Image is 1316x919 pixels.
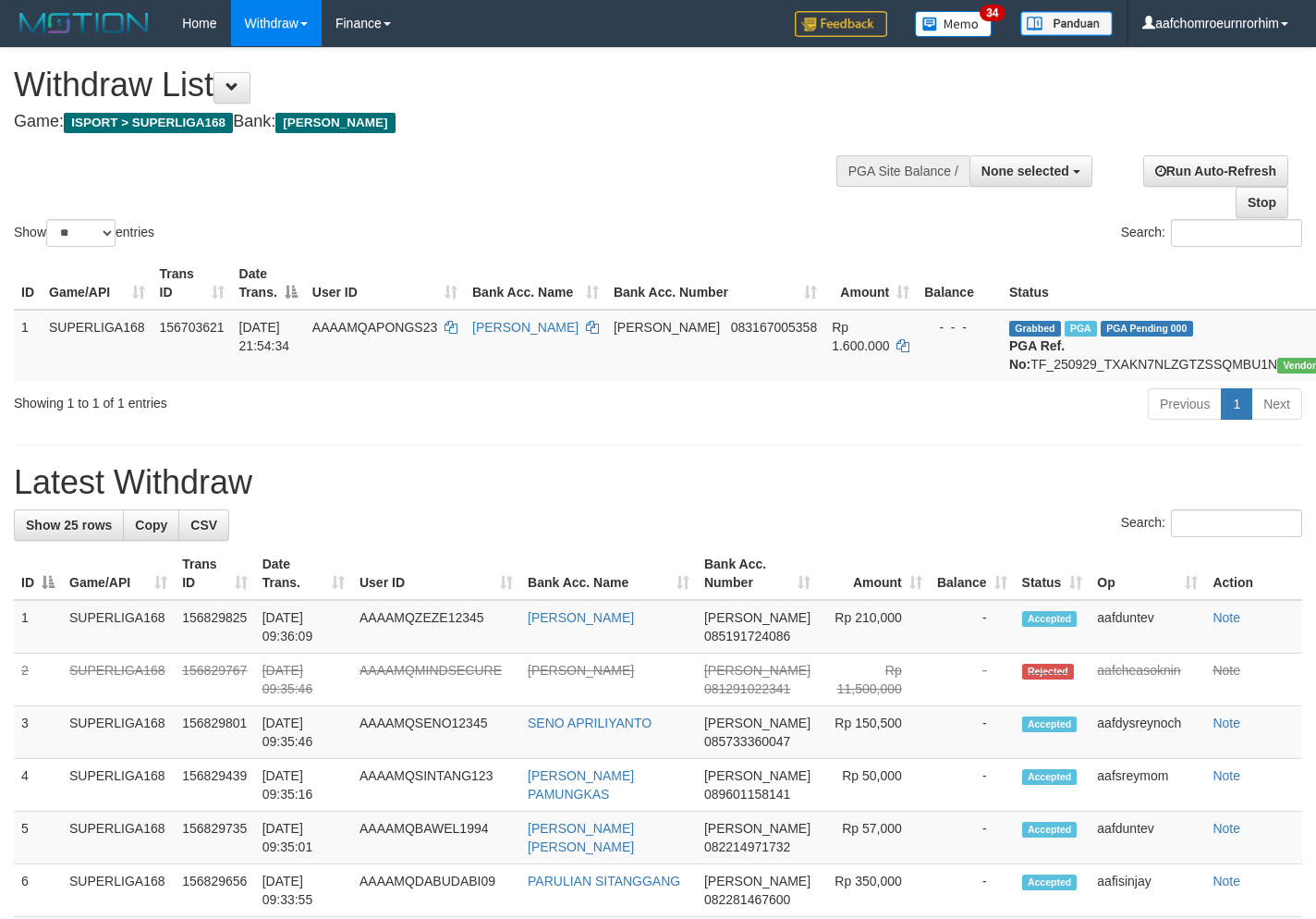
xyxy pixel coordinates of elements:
a: [PERSON_NAME] [472,320,579,335]
th: Action [1205,547,1302,600]
a: PARULIAN SITANGGANG [528,874,680,888]
td: 156829801 [175,706,254,759]
td: AAAAMQDABUDABI09 [352,864,520,917]
th: Balance [917,257,1002,310]
td: [DATE] 09:35:16 [255,759,352,812]
th: ID [14,257,42,310]
span: 156703621 [160,320,225,335]
th: Game/API: activate to sort column ascending [62,547,175,600]
td: 1 [14,310,42,381]
span: CSV [190,518,217,533]
th: User ID: activate to sort column ascending [305,257,465,310]
span: Copy 082281467600 to clipboard [704,892,790,907]
span: Copy 083167005358 to clipboard [731,320,817,335]
th: Op: activate to sort column ascending [1090,547,1205,600]
span: Marked by aafchhiseyha [1065,321,1097,337]
td: aafduntev [1090,812,1205,864]
td: [DATE] 09:36:09 [255,600,352,654]
a: Run Auto-Refresh [1143,155,1288,187]
td: Rp 210,000 [818,600,930,654]
span: Copy 085191724086 to clipboard [704,629,790,643]
td: Rp 150,500 [818,706,930,759]
td: SUPERLIGA168 [62,864,175,917]
span: [PERSON_NAME] [704,716,810,730]
th: User ID: activate to sort column ascending [352,547,520,600]
label: Search: [1121,509,1302,537]
select: Showentries [46,219,116,247]
a: Note [1212,663,1240,678]
td: Rp 11,500,000 [818,654,930,706]
a: Note [1212,874,1240,888]
span: [DATE] 21:54:34 [239,320,290,353]
td: [DATE] 09:35:01 [255,812,352,864]
th: Bank Acc. Name: activate to sort column ascending [520,547,697,600]
span: Rp 1.600.000 [832,320,889,353]
a: 1 [1221,388,1252,420]
th: Amount: activate to sort column ascending [824,257,917,310]
a: Copy [123,509,179,541]
span: [PERSON_NAME] [614,320,720,335]
a: [PERSON_NAME] [PERSON_NAME] [528,821,634,854]
a: Note [1212,716,1240,730]
td: SUPERLIGA168 [42,310,152,381]
td: 156829767 [175,654,254,706]
td: 5 [14,812,62,864]
span: Accepted [1022,769,1078,785]
span: Accepted [1022,822,1078,838]
span: Accepted [1022,717,1078,732]
td: SUPERLIGA168 [62,600,175,654]
td: [DATE] 09:33:55 [255,864,352,917]
td: SUPERLIGA168 [62,759,175,812]
span: Accepted [1022,611,1078,627]
td: 156829825 [175,600,254,654]
td: Rp 350,000 [818,864,930,917]
th: Date Trans.: activate to sort column ascending [255,547,352,600]
img: Feedback.jpg [795,11,887,37]
td: AAAAMQSENO12345 [352,706,520,759]
input: Search: [1171,219,1302,247]
a: [PERSON_NAME] [528,663,634,678]
img: MOTION_logo.png [14,9,154,37]
span: [PERSON_NAME] [704,768,810,783]
td: aafduntev [1090,600,1205,654]
td: 156829656 [175,864,254,917]
td: [DATE] 09:35:46 [255,706,352,759]
span: Rejected [1022,664,1074,680]
th: Bank Acc. Number: activate to sort column ascending [606,257,824,310]
span: Show 25 rows [26,518,112,533]
b: PGA Ref. No: [1009,338,1065,372]
a: Next [1251,388,1302,420]
span: 34 [980,5,1005,21]
span: [PERSON_NAME] [704,874,810,888]
span: PGA Pending [1101,321,1193,337]
td: 156829735 [175,812,254,864]
span: Copy 085733360047 to clipboard [704,734,790,749]
td: aafdysreynoch [1090,706,1205,759]
label: Show entries [14,219,154,247]
td: 1 [14,600,62,654]
th: Trans ID: activate to sort column ascending [152,257,232,310]
th: Bank Acc. Name: activate to sort column ascending [465,257,606,310]
th: Status: activate to sort column ascending [1015,547,1091,600]
td: 156829439 [175,759,254,812]
span: [PERSON_NAME] [704,821,810,836]
h4: Game: Bank: [14,113,859,131]
td: AAAAMQZEZE12345 [352,600,520,654]
th: Balance: activate to sort column ascending [930,547,1015,600]
td: - [930,706,1015,759]
td: - [930,654,1015,706]
div: PGA Site Balance / [836,155,969,187]
a: Note [1212,610,1240,625]
a: Previous [1148,388,1222,420]
a: [PERSON_NAME] [528,610,634,625]
span: None selected [981,164,1069,178]
input: Search: [1171,509,1302,537]
td: aafisinjay [1090,864,1205,917]
a: SENO APRILIYANTO [528,716,652,730]
span: Grabbed [1009,321,1061,337]
td: SUPERLIGA168 [62,812,175,864]
a: Show 25 rows [14,509,124,541]
td: - [930,600,1015,654]
h1: Withdraw List [14,67,859,104]
td: SUPERLIGA168 [62,706,175,759]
